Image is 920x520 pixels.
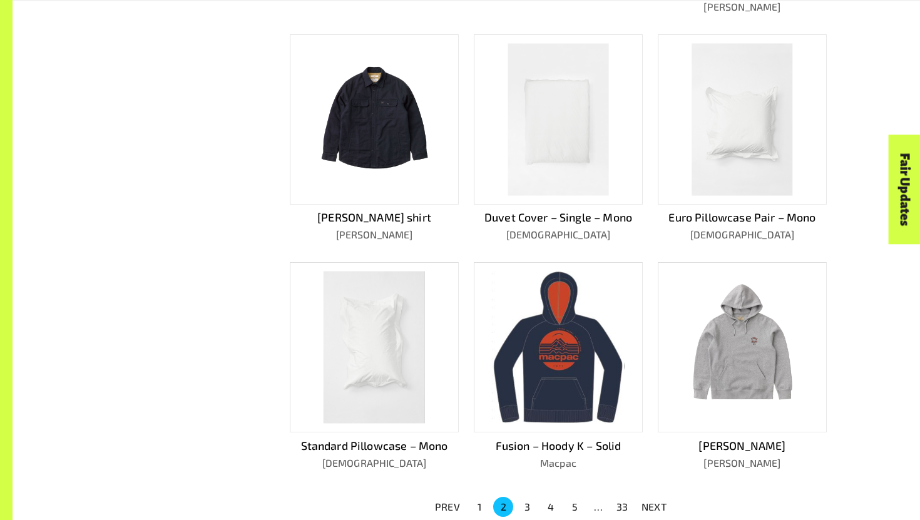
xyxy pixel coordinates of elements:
div: … [588,499,608,514]
button: PREV [427,496,468,518]
p: [DEMOGRAPHIC_DATA] [474,227,643,242]
p: [PERSON_NAME] [658,437,827,454]
p: Fusion – Hoody K – Solid [474,437,643,454]
button: NEXT [634,496,674,518]
a: Standard Pillowcase – Mono[DEMOGRAPHIC_DATA] [290,262,459,470]
p: PREV [435,499,460,514]
p: Macpac [474,456,643,471]
p: [PERSON_NAME] [290,227,459,242]
a: Duvet Cover – Single – Mono[DEMOGRAPHIC_DATA] [474,34,643,242]
p: Duvet Cover – Single – Mono [474,209,643,226]
a: Fusion – Hoody K – SolidMacpac [474,262,643,470]
nav: pagination navigation [427,496,674,518]
button: page 2 [493,497,513,517]
p: [PERSON_NAME] [658,456,827,471]
a: [PERSON_NAME][PERSON_NAME] [658,262,827,470]
a: Euro Pillowcase Pair – Mono[DEMOGRAPHIC_DATA] [658,34,827,242]
p: [DEMOGRAPHIC_DATA] [658,227,827,242]
p: [PERSON_NAME] shirt [290,209,459,226]
button: Go to page 4 [541,497,561,517]
p: NEXT [641,499,667,514]
button: Go to page 5 [565,497,585,517]
button: Go to page 1 [469,497,489,517]
p: Standard Pillowcase – Mono [290,437,459,454]
button: Go to page 33 [612,497,632,517]
p: Euro Pillowcase Pair – Mono [658,209,827,226]
button: Go to page 3 [517,497,537,517]
p: [DEMOGRAPHIC_DATA] [290,456,459,471]
a: [PERSON_NAME] shirt[PERSON_NAME] [290,34,459,242]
